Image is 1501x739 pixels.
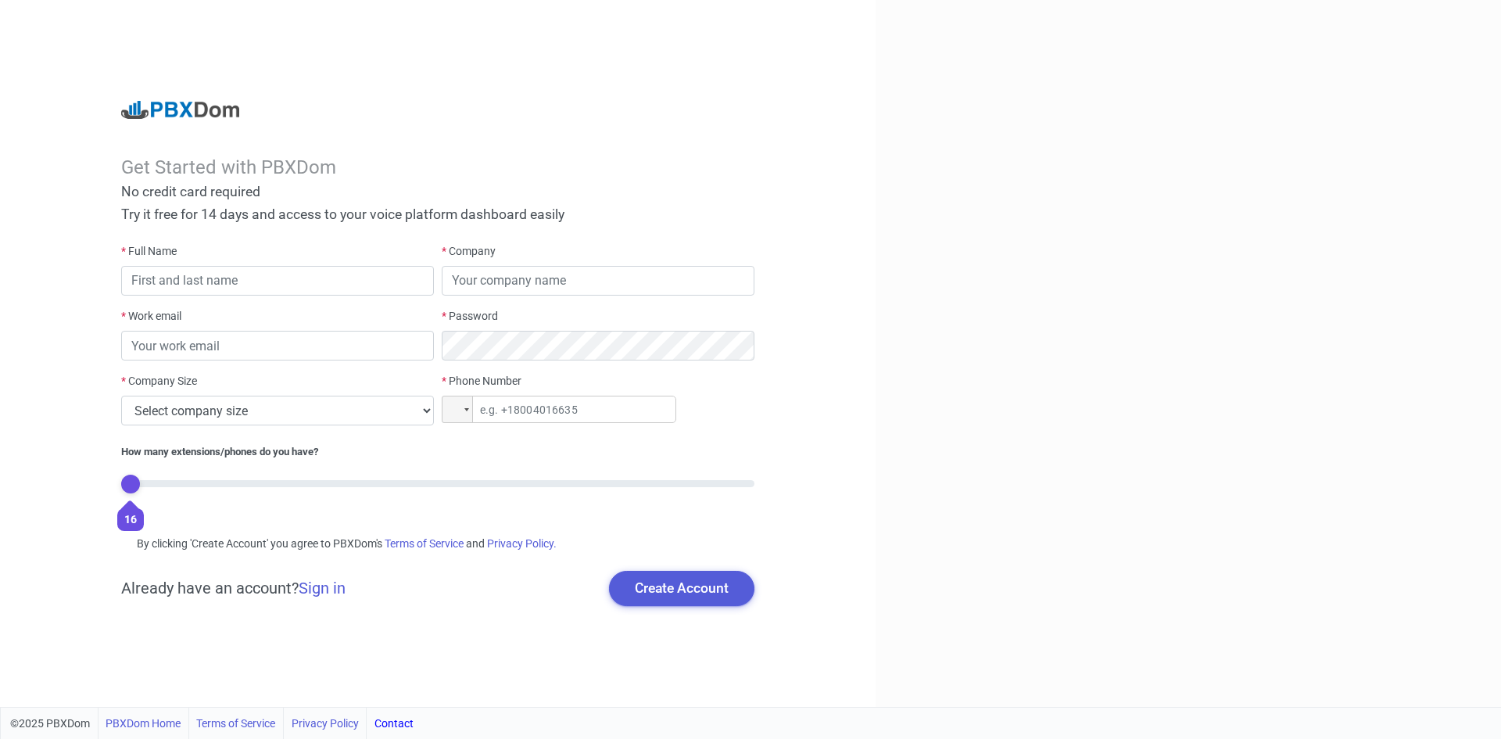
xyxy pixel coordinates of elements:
[10,708,414,739] div: ©2025 PBXDom
[487,537,557,550] a: Privacy Policy.
[121,243,177,260] label: Full Name
[442,266,754,296] input: Your company name
[121,536,754,552] div: By clicking 'Create Account' you agree to PBXDom's and
[609,571,754,605] button: Create Account
[442,243,496,260] label: Company
[442,373,521,389] label: Phone Number
[121,444,754,460] div: How many extensions/phones do you have?
[299,579,346,597] a: Sign in
[121,308,181,325] label: Work email
[121,156,754,179] div: Get Started with PBXDom
[121,331,434,361] input: Your work email
[106,708,181,739] a: PBXDom Home
[121,579,346,597] h5: Already have an account?
[121,184,564,222] span: No credit card required Try it free for 14 days and access to your voice platform dashboard easily
[442,396,676,423] input: e.g. +18004016635
[385,537,464,550] a: Terms of Service
[196,708,275,739] a: Terms of Service
[442,308,498,325] label: Password
[374,708,414,739] a: Contact
[124,513,137,526] span: 16
[121,373,197,389] label: Company Size
[121,266,434,296] input: First and last name
[292,708,359,739] a: Privacy Policy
